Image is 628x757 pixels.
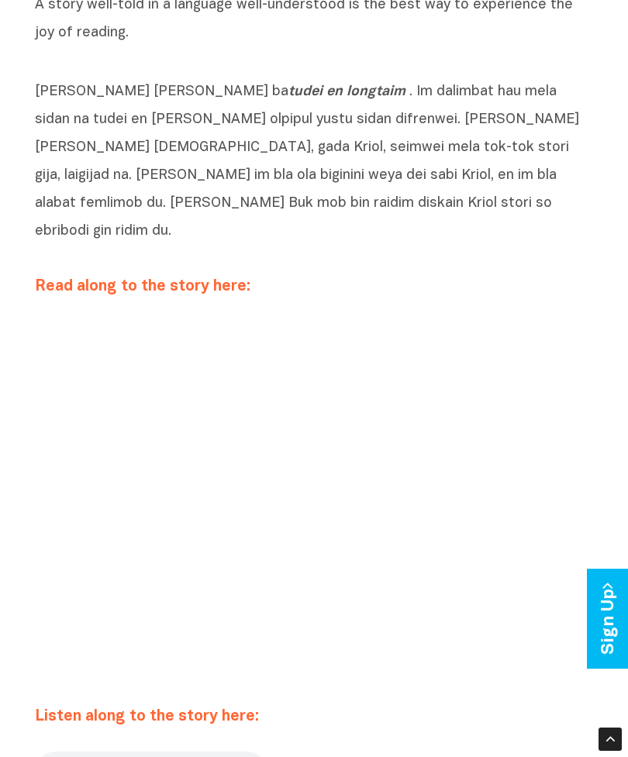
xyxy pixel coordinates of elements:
[35,85,288,98] span: [PERSON_NAME] [PERSON_NAME] ba
[35,710,259,724] b: Listen along to the story here:
[288,85,405,98] i: tudei en longtaim
[599,728,622,751] div: Scroll Back to Top
[35,280,250,294] b: Read along to the story here:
